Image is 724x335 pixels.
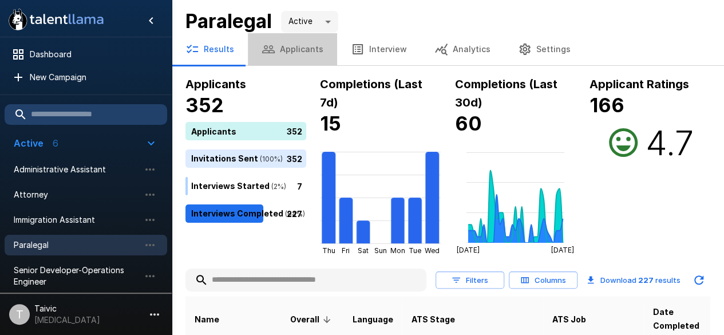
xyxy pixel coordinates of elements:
b: Completions (Last 7d) [320,77,422,109]
h2: 4.7 [645,122,693,163]
b: Applicant Ratings [590,77,689,91]
p: 227 [287,207,302,219]
b: Applicants [185,77,246,91]
b: 166 [590,93,624,117]
tspan: Wed [425,246,440,255]
tspan: [DATE] [456,246,479,254]
button: Results [172,33,248,65]
tspan: Mon [390,246,405,255]
b: 15 [320,112,341,135]
span: Overall [290,313,334,326]
button: Analytics [421,33,504,65]
tspan: Sun [374,246,387,255]
tspan: Sat [358,246,369,255]
b: 227 [638,275,654,285]
button: Download 227 results [582,269,685,291]
button: Applicants [248,33,337,65]
span: ATS Stage [412,313,455,326]
button: Filters [436,271,504,289]
button: Columns [509,271,577,289]
span: Name [195,313,219,326]
b: Completions (Last 30d) [455,77,557,109]
p: 352 [287,125,302,137]
tspan: Tue [409,246,421,255]
button: Settings [504,33,584,65]
b: 60 [455,112,482,135]
p: 352 [287,152,302,164]
b: Paralegal [185,9,272,33]
tspan: Fri [342,246,350,255]
b: 352 [185,93,224,117]
p: 7 [297,180,302,192]
span: ATS Job [552,313,586,326]
div: Active [281,11,338,33]
span: Date Completed [652,305,701,333]
button: Interview [337,33,421,65]
button: Updated Today - 10:32 AM [687,269,710,291]
tspan: Thu [322,246,335,255]
tspan: [DATE] [551,246,574,254]
span: Language [353,313,393,326]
